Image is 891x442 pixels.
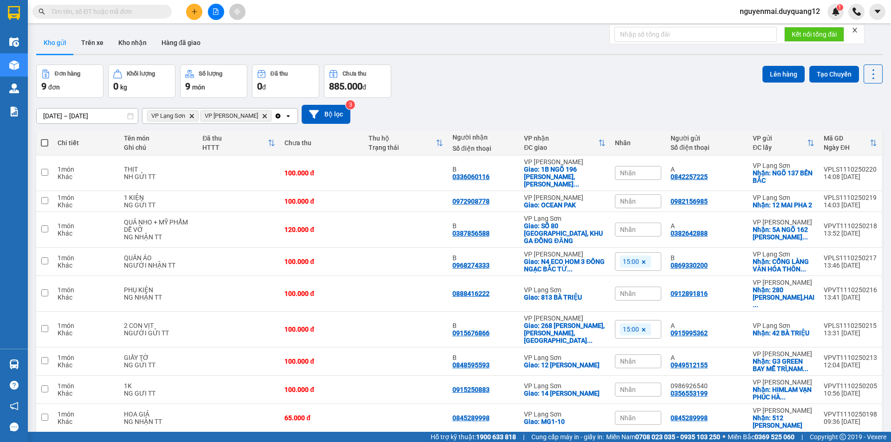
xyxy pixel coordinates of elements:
div: Nhận: 280 TRẦN KHÁT TRÂN,HAI BÀ TRƯNG,HÀ NỘI [753,286,814,308]
div: 0848595593 [452,361,490,369]
div: Nhận: NGÕ 137 BẾN BẮC [753,169,814,184]
div: 0968274333 [452,262,490,269]
div: NG GƯI TT [124,390,193,397]
span: 15:00 [623,325,639,333]
div: VP [PERSON_NAME] [753,407,814,414]
span: | [801,432,803,442]
span: VP Minh Khai, close by backspace [200,110,271,122]
img: warehouse-icon [9,37,19,47]
div: VP [PERSON_NAME] [753,378,814,386]
div: ĐC lấy [753,144,807,151]
div: Nhận: G3 GREEN BAY MỄ TRÌ,NAM TỪ LIÊM,HÀ NỘI [753,358,814,372]
div: Nhận: HIMLAM VẠN PHÚC HÀ ĐÔNG [753,386,814,401]
span: 15:00 [623,257,639,266]
div: Trạng thái [368,144,436,151]
div: 0845289998 [452,414,490,422]
div: 1 món [58,286,115,294]
div: VP Lạng Sơn [753,322,814,329]
div: Người gửi [671,135,743,142]
span: ... [801,265,806,273]
div: VPLS1110250215 [824,322,877,329]
span: 9 [41,81,46,92]
span: Nhãn [620,414,636,422]
div: VP [PERSON_NAME] [753,350,814,358]
div: VPVT1110250205 [824,382,877,390]
span: 9 [185,81,190,92]
div: VP [PERSON_NAME] [524,314,606,322]
div: 0387856588 [452,230,490,237]
div: 65.000 đ [284,414,359,422]
div: Giao: OCEAN PAK [524,201,606,209]
div: QUẦN ÁO [124,254,193,262]
div: 0982156985 [671,198,708,205]
span: VP Lạng Sơn, close by backspace [147,110,199,122]
th: Toggle SortBy [819,131,882,155]
button: Bộ lọc [302,105,350,124]
div: VPLS1110250219 [824,194,877,201]
button: Khối lượng0kg [108,64,175,98]
img: warehouse-icon [9,359,19,369]
span: VP Minh Khai [205,112,258,120]
svg: open [284,112,292,120]
div: 0869330200 [671,262,708,269]
div: 1 món [58,222,115,230]
div: B [452,354,515,361]
div: 100.000 đ [284,290,359,297]
div: VP gửi [753,135,807,142]
div: 13:41 [DATE] [824,294,877,301]
div: NGƯỜI NHẬN TT [124,262,193,269]
div: 100.000 đ [284,326,359,333]
div: NG GỬI TT [124,201,193,209]
div: Giao: 268 TRẦN ĐIỀN,HOÀNG MAI,HÀ NỘI [524,322,606,344]
div: 1 KIỆN [124,194,193,201]
span: đ [262,83,266,91]
div: 13:52 [DATE] [824,230,877,237]
div: 0912891816 [671,290,708,297]
div: VP Lạng Sơn [524,286,606,294]
div: 12:04 [DATE] [824,361,877,369]
sup: 3 [346,100,355,109]
div: Giao: SỐ 80 BẮC SƠN, KHU GA ĐỒNG ĐĂNG [524,222,606,244]
div: HOA GIẢ [124,410,193,418]
div: A [671,222,743,230]
span: close [852,27,858,33]
button: Lên hàng [762,66,805,83]
span: Miền Bắc [728,432,794,442]
span: Nhãn [620,290,636,297]
span: món [192,83,205,91]
div: 0915250883 [452,386,490,393]
div: VP Lạng Sơn [524,382,606,390]
div: Chưa thu [342,70,366,77]
span: caret-down [873,7,882,16]
div: Nhận: 12 MAI PHA 2 [753,201,814,209]
div: VP [PERSON_NAME] [524,194,606,201]
div: VP [PERSON_NAME] [524,250,606,258]
div: 14:08 [DATE] [824,173,877,180]
div: Giao: 12 HÙNG VƯƠNG [524,361,606,369]
img: logo-vxr [8,6,20,20]
input: Tìm tên, số ĐT hoặc mã đơn [51,6,161,17]
div: NG NHẬN TT [124,294,193,301]
button: Chưa thu885.000đ [324,64,391,98]
div: Giao: 813 BÀ TRIỆU [524,294,606,301]
div: Khác [58,262,115,269]
div: A [671,166,743,173]
div: Khác [58,230,115,237]
div: 0915995362 [671,329,708,337]
span: Nhãn [620,226,636,233]
span: ... [574,180,579,188]
img: solution-icon [9,107,19,116]
button: Kết nối tổng đài [784,27,844,42]
div: 0972908778 [452,198,490,205]
span: question-circle [10,381,19,390]
input: Select a date range. [37,109,138,123]
svg: Delete [262,113,267,119]
span: copyright [839,434,846,440]
div: 100.000 đ [284,169,359,177]
div: 0845289998 [671,414,708,422]
span: ... [587,337,593,344]
div: 1 món [58,410,115,418]
div: Khác [58,294,115,301]
div: VPVT1110250198 [824,410,877,418]
div: 1 món [58,166,115,173]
